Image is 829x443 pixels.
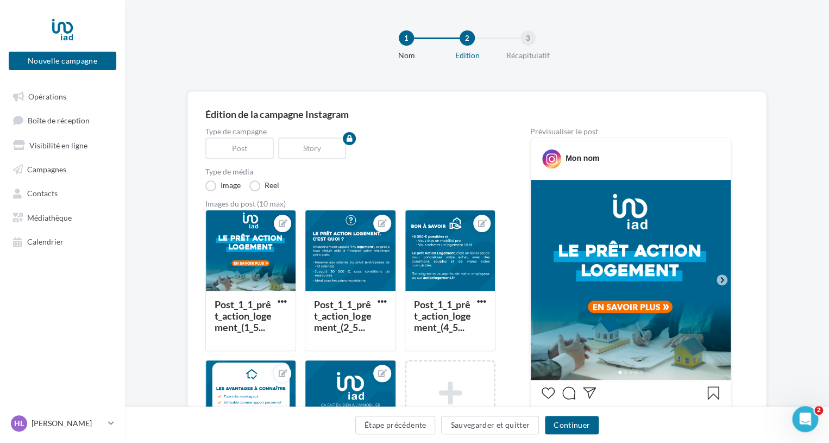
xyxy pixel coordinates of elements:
[814,406,823,415] span: 2
[27,189,58,198] span: Contacts
[441,416,539,434] button: Sauvegarder et quitter
[9,52,116,70] button: Nouvelle campagne
[27,237,64,246] span: Calendrier
[215,298,272,333] div: Post_1_1_prêt_action_logement_(1_5...
[542,386,555,400] svg: J’aime
[707,386,720,400] svg: Enregistrer
[205,109,749,119] div: Édition de la campagne Instagram
[399,30,414,46] div: 1
[28,91,66,101] span: Opérations
[314,298,371,333] div: Post_1_1_prêt_action_logement_(2_5...
[249,180,279,191] label: Reel
[7,207,118,227] a: Médiathèque
[583,386,596,400] svg: Partager la publication
[542,405,720,419] div: 1 J’aime
[7,231,118,251] a: Calendrier
[205,128,495,135] label: Type de campagne
[520,30,536,46] div: 3
[205,168,495,176] label: Type de média
[530,128,731,135] div: Prévisualiser le post
[7,159,118,178] a: Campagnes
[493,50,563,61] div: Récapitulatif
[29,140,87,149] span: Visibilité en ligne
[414,298,471,333] div: Post_1_1_prêt_action_logement_(4_5...
[7,86,118,105] a: Opérations
[9,413,116,434] a: HL [PERSON_NAME]
[7,183,118,202] a: Contacts
[14,418,24,429] span: HL
[7,110,118,130] a: Boîte de réception
[7,135,118,154] a: Visibilité en ligne
[792,406,818,432] iframe: Intercom live chat
[566,153,599,164] div: Mon nom
[545,416,599,434] button: Continuer
[355,416,436,434] button: Étape précédente
[460,30,475,46] div: 2
[205,200,495,208] div: Images du post (10 max)
[32,418,104,429] p: [PERSON_NAME]
[205,180,241,191] label: Image
[27,164,66,173] span: Campagnes
[27,213,72,222] span: Médiathèque
[28,116,90,125] span: Boîte de réception
[372,50,441,61] div: Nom
[432,50,502,61] div: Edition
[562,386,575,400] svg: Commenter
